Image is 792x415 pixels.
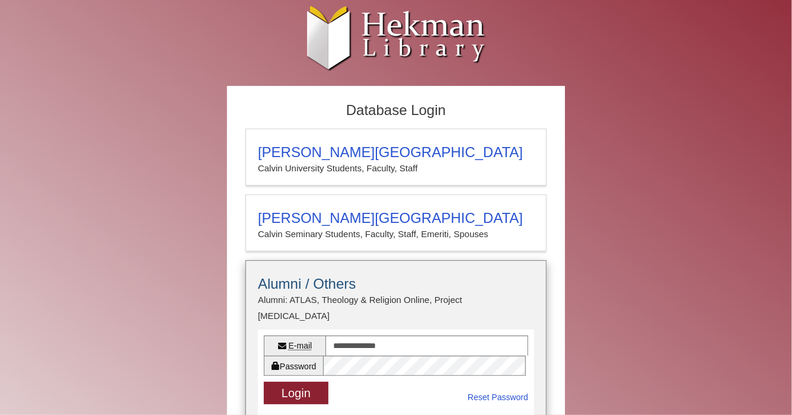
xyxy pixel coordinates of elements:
[258,276,534,292] h3: Alumni / Others
[258,292,534,324] p: Alumni: ATLAS, Theology & Religion Online, Project [MEDICAL_DATA]
[468,390,528,405] a: Reset Password
[258,210,534,226] h3: [PERSON_NAME][GEOGRAPHIC_DATA]
[245,194,547,251] a: [PERSON_NAME][GEOGRAPHIC_DATA]Calvin Seminary Students, Faculty, Staff, Emeriti, Spouses
[258,276,534,324] summary: Alumni / OthersAlumni: ATLAS, Theology & Religion Online, Project [MEDICAL_DATA]
[245,129,547,186] a: [PERSON_NAME][GEOGRAPHIC_DATA]Calvin University Students, Faculty, Staff
[258,161,534,176] p: Calvin University Students, Faculty, Staff
[264,382,328,405] button: Login
[264,356,323,376] label: Password
[258,226,534,242] p: Calvin Seminary Students, Faculty, Staff, Emeriti, Spouses
[239,98,553,123] h2: Database Login
[289,341,312,350] abbr: E-mail or username
[258,144,534,161] h3: [PERSON_NAME][GEOGRAPHIC_DATA]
